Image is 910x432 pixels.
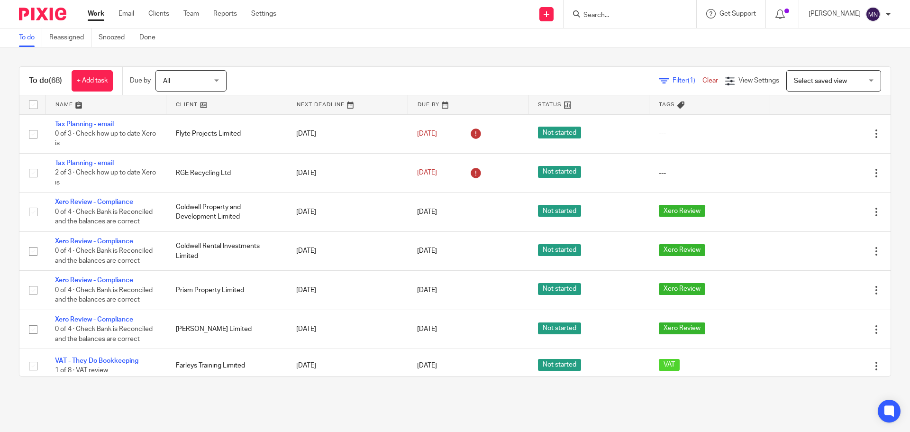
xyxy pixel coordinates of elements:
[55,121,114,128] a: Tax Planning - email
[130,76,151,85] p: Due by
[55,199,133,205] a: Xero Review - Compliance
[287,349,408,383] td: [DATE]
[99,28,132,47] a: Snoozed
[287,114,408,153] td: [DATE]
[55,358,138,364] a: VAT - They Do Bookkeeping
[659,168,761,178] div: ---
[417,326,437,333] span: [DATE]
[659,102,675,107] span: Tags
[673,77,702,84] span: Filter
[55,170,156,186] span: 2 of 3 · Check how up to date Xero is
[538,322,581,334] span: Not started
[417,362,437,369] span: [DATE]
[287,310,408,349] td: [DATE]
[702,77,718,84] a: Clear
[55,130,156,147] span: 0 of 3 · Check how up to date Xero is
[183,9,199,18] a: Team
[55,248,153,264] span: 0 of 4 · Check Bank is Reconciled and the balances are correct
[166,193,287,231] td: Coldwell Property and Development Limited
[538,166,581,178] span: Not started
[19,28,42,47] a: To do
[55,209,153,225] span: 0 of 4 · Check Bank is Reconciled and the balances are correct
[659,322,705,334] span: Xero Review
[166,271,287,310] td: Prism Property Limited
[251,9,276,18] a: Settings
[118,9,134,18] a: Email
[538,359,581,371] span: Not started
[29,76,62,86] h1: To do
[287,193,408,231] td: [DATE]
[55,316,133,323] a: Xero Review - Compliance
[287,231,408,270] td: [DATE]
[738,77,779,84] span: View Settings
[538,127,581,138] span: Not started
[659,359,680,371] span: VAT
[55,368,108,374] span: 1 of 8 · VAT review
[55,287,153,303] span: 0 of 4 · Check Bank is Reconciled and the balances are correct
[659,244,705,256] span: Xero Review
[287,271,408,310] td: [DATE]
[582,11,668,20] input: Search
[166,310,287,349] td: [PERSON_NAME] Limited
[19,8,66,20] img: Pixie
[49,77,62,84] span: (68)
[417,170,437,176] span: [DATE]
[794,78,847,84] span: Select saved view
[865,7,881,22] img: svg%3E
[88,9,104,18] a: Work
[55,160,114,166] a: Tax Planning - email
[72,70,113,92] a: + Add task
[538,205,581,217] span: Not started
[809,9,861,18] p: [PERSON_NAME]
[55,326,153,342] span: 0 of 4 · Check Bank is Reconciled and the balances are correct
[688,77,695,84] span: (1)
[417,287,437,294] span: [DATE]
[166,114,287,153] td: Flyte Projects Limited
[148,9,169,18] a: Clients
[163,78,170,84] span: All
[166,349,287,383] td: Farleys Training Limited
[55,238,133,245] a: Xero Review - Compliance
[166,153,287,192] td: RGE Recycling Ltd
[417,248,437,255] span: [DATE]
[49,28,91,47] a: Reassigned
[417,130,437,137] span: [DATE]
[719,10,756,17] span: Get Support
[417,209,437,215] span: [DATE]
[659,129,761,138] div: ---
[538,244,581,256] span: Not started
[659,283,705,295] span: Xero Review
[659,205,705,217] span: Xero Review
[213,9,237,18] a: Reports
[139,28,163,47] a: Done
[166,231,287,270] td: Coldwell Rental Investments Limited
[538,283,581,295] span: Not started
[55,277,133,284] a: Xero Review - Compliance
[287,153,408,192] td: [DATE]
